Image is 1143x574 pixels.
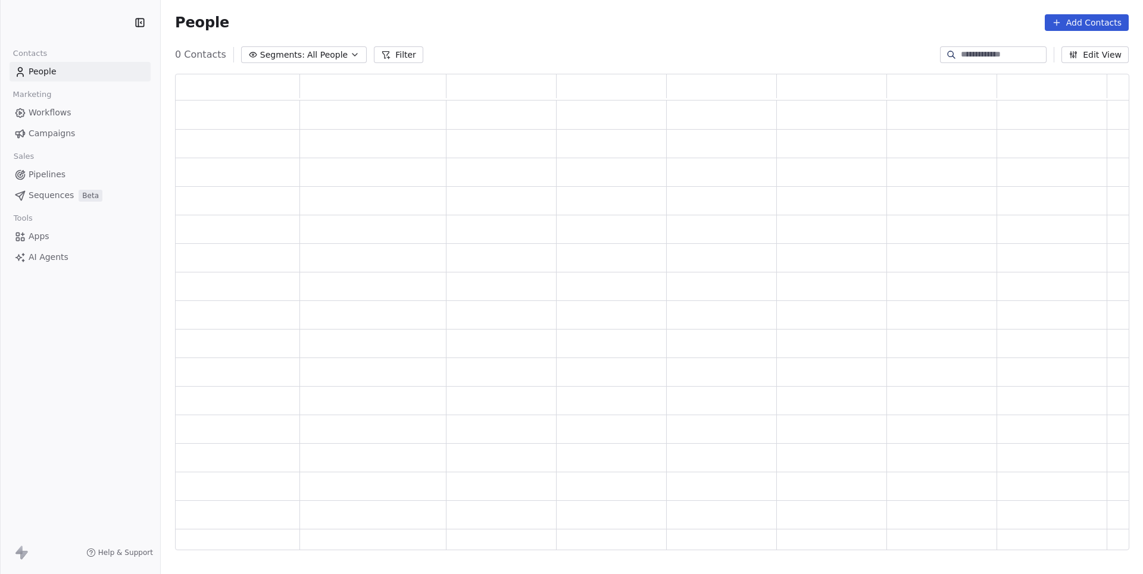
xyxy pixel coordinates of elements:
[79,190,102,202] span: Beta
[1045,14,1129,31] button: Add Contacts
[10,165,151,184] a: Pipelines
[10,62,151,81] a: People
[10,227,151,246] a: Apps
[98,548,153,557] span: Help & Support
[10,124,151,143] a: Campaigns
[374,46,423,63] button: Filter
[29,230,49,243] span: Apps
[29,189,74,202] span: Sequences
[175,14,229,32] span: People
[29,251,68,264] span: AI Agents
[260,49,305,61] span: Segments:
[8,86,57,103] span: Marketing
[29,106,71,119] span: Workflows
[1061,46,1129,63] button: Edit View
[175,48,226,62] span: 0 Contacts
[10,186,151,205] a: SequencesBeta
[8,45,52,62] span: Contacts
[307,49,348,61] span: All People
[10,247,151,267] a: AI Agents
[29,127,75,140] span: Campaigns
[8,148,39,165] span: Sales
[29,168,65,181] span: Pipelines
[86,548,153,557] a: Help & Support
[29,65,57,78] span: People
[10,103,151,123] a: Workflows
[8,209,38,227] span: Tools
